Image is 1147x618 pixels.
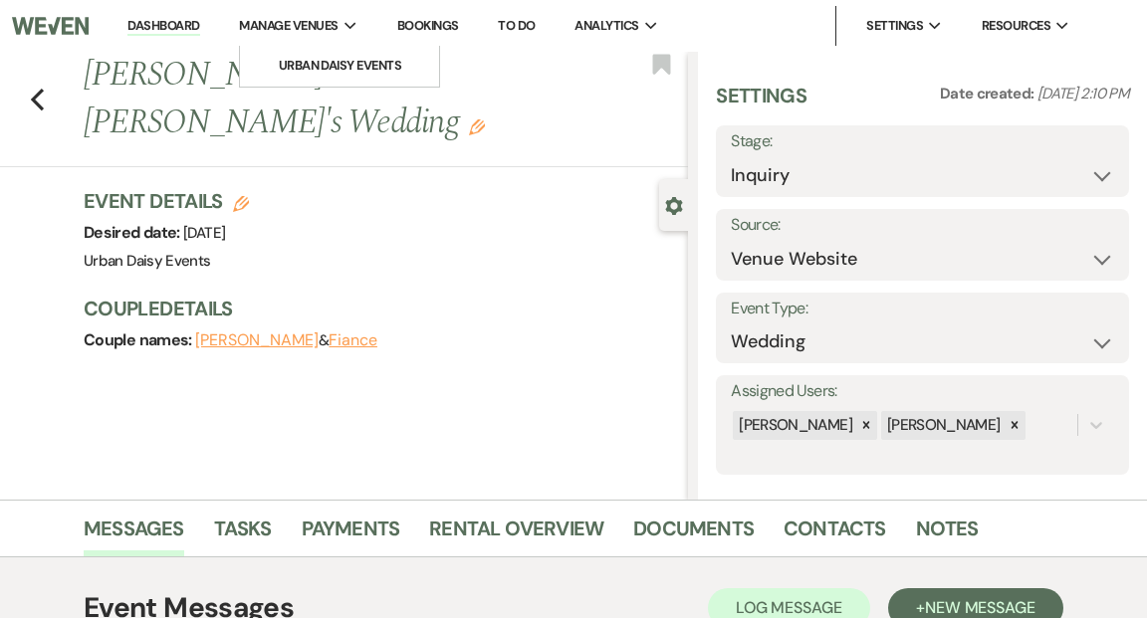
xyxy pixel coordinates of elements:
[731,211,1114,240] label: Source:
[240,46,439,86] a: Urban Daisy Events
[469,117,485,135] button: Edit
[925,597,1035,618] span: New Message
[84,251,210,271] span: Urban Daisy Events
[429,513,603,556] a: Rental Overview
[250,56,429,76] li: Urban Daisy Events
[84,187,249,215] h3: Event Details
[84,222,183,243] span: Desired date:
[1037,84,1129,103] span: [DATE] 2:10 PM
[214,513,272,556] a: Tasks
[731,295,1114,323] label: Event Type:
[665,195,683,214] button: Close lead details
[731,377,1114,406] label: Assigned Users:
[84,513,184,556] a: Messages
[195,330,377,350] span: &
[916,513,979,556] a: Notes
[84,295,668,322] h3: Couple Details
[12,5,89,47] img: Weven Logo
[784,513,886,556] a: Contacts
[982,16,1050,36] span: Resources
[866,16,923,36] span: Settings
[498,17,535,34] a: To Do
[183,223,225,243] span: [DATE]
[329,332,377,348] button: Fiance
[84,52,560,146] h1: [PERSON_NAME] & [PERSON_NAME]'s Wedding
[731,127,1114,156] label: Stage:
[84,329,195,350] span: Couple names:
[716,82,806,125] h3: Settings
[195,332,319,348] button: [PERSON_NAME]
[239,16,338,36] span: Manage Venues
[574,16,638,36] span: Analytics
[733,411,855,440] div: [PERSON_NAME]
[940,84,1037,103] span: Date created:
[127,17,199,36] a: Dashboard
[633,513,754,556] a: Documents
[302,513,400,556] a: Payments
[736,597,842,618] span: Log Message
[397,17,459,34] a: Bookings
[881,411,1004,440] div: [PERSON_NAME]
